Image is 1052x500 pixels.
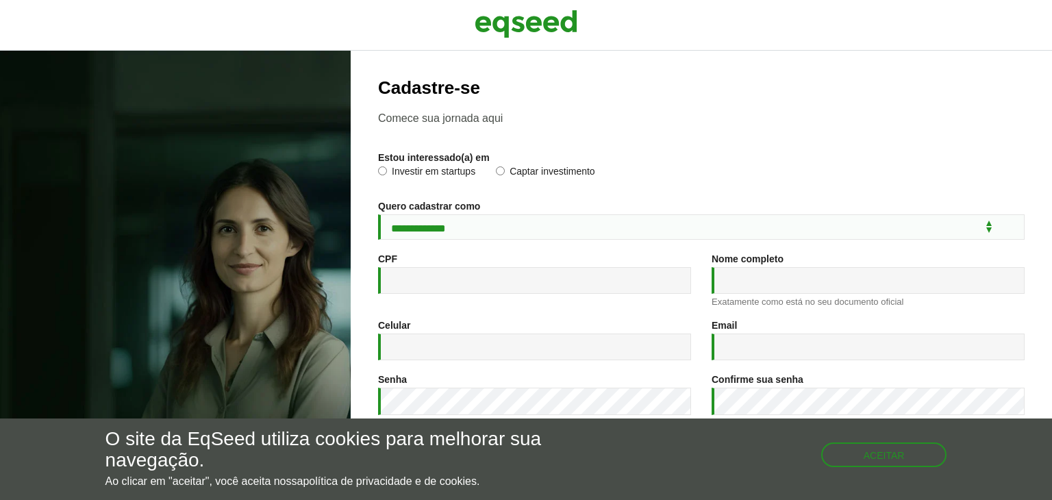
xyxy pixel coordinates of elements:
[712,375,803,384] label: Confirme sua senha
[378,112,1025,125] p: Comece sua jornada aqui
[712,254,784,264] label: Nome completo
[378,375,407,384] label: Senha
[378,201,480,211] label: Quero cadastrar como
[496,166,505,175] input: Captar investimento
[105,475,610,488] p: Ao clicar em "aceitar", você aceita nossa .
[712,297,1025,306] div: Exatamente como está no seu documento oficial
[378,166,475,180] label: Investir em startups
[378,321,410,330] label: Celular
[303,476,477,487] a: política de privacidade e de cookies
[712,321,737,330] label: Email
[378,153,490,162] label: Estou interessado(a) em
[496,166,595,180] label: Captar investimento
[821,442,947,467] button: Aceitar
[105,429,610,471] h5: O site da EqSeed utiliza cookies para melhorar sua navegação.
[378,254,397,264] label: CPF
[475,7,577,41] img: EqSeed Logo
[378,78,1025,98] h2: Cadastre-se
[378,166,387,175] input: Investir em startups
